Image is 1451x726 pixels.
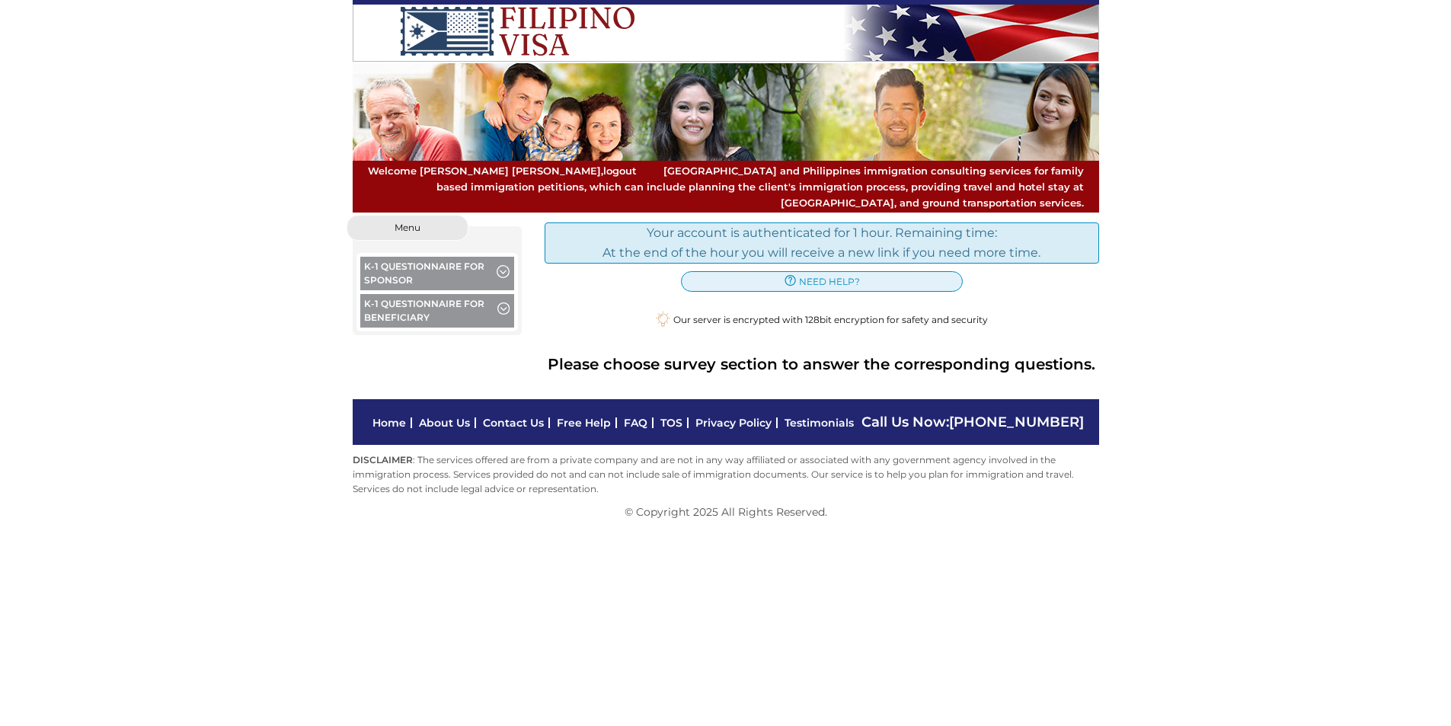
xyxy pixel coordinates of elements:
a: Contact Us [483,416,544,430]
span: Call Us Now: [861,414,1084,430]
button: K-1 Questionnaire for Sponsor [360,257,515,294]
a: About Us [419,416,470,430]
span: need help? [799,274,860,289]
span: [GEOGRAPHIC_DATA] and Philippines immigration consulting services for family based immigration pe... [368,163,1084,210]
a: FAQ [624,416,647,430]
a: logout [603,165,637,177]
p: : The services offered are from a private company and are not in any way affiliated or associated... [353,453,1099,497]
div: Your account is authenticated for 1 hour. Remaining time: At the end of the hour you will receive... [545,222,1099,263]
a: Testimonials [785,416,854,430]
b: Please choose survey section to answer the corresponding questions. [548,352,1095,376]
button: K-1 Questionnaire for Beneficiary [360,294,515,331]
a: Free Help [557,416,611,430]
span: Welcome [PERSON_NAME] [PERSON_NAME], [368,163,637,179]
a: Privacy Policy [695,416,772,430]
a: need help? [681,271,963,292]
span: Our server is encrypted with 128bit encryption for safety and security [673,312,988,327]
button: Menu [347,215,468,241]
a: Home [372,416,406,430]
strong: DISCLAIMER [353,454,413,465]
a: TOS [660,416,682,430]
span: Menu [395,223,420,232]
p: © Copyright 2025 All Rights Reserved. [353,504,1099,520]
a: [PHONE_NUMBER] [949,414,1084,430]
